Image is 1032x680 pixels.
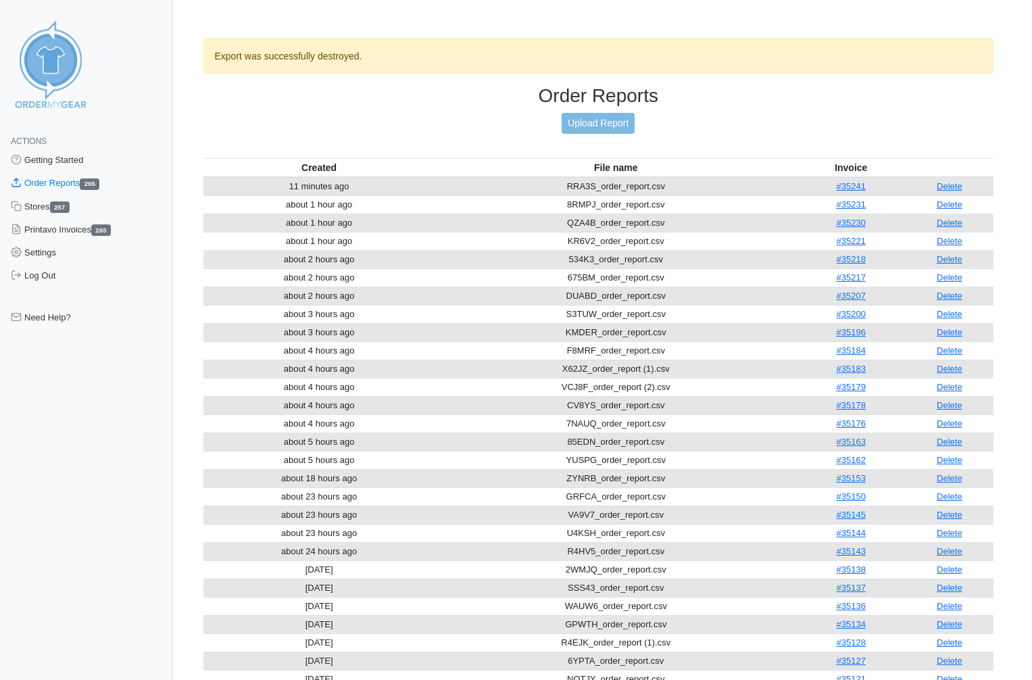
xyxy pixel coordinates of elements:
[937,437,962,447] a: Delete
[937,272,962,283] a: Delete
[837,455,866,465] a: #35162
[203,451,435,469] td: about 5 hours ago
[837,291,866,301] a: #35207
[937,418,962,429] a: Delete
[203,214,435,232] td: about 1 hour ago
[937,473,962,483] a: Delete
[203,414,435,433] td: about 4 hours ago
[937,327,962,337] a: Delete
[435,542,797,560] td: R4HV5_order_report.csv
[203,433,435,451] td: about 5 hours ago
[435,158,797,177] th: File name
[435,341,797,360] td: F8MRF_order_report.csv
[937,583,962,593] a: Delete
[203,268,435,287] td: about 2 hours ago
[203,378,435,396] td: about 4 hours ago
[837,656,866,666] a: #35127
[203,341,435,360] td: about 4 hours ago
[203,597,435,615] td: [DATE]
[203,323,435,341] td: about 3 hours ago
[203,487,435,506] td: about 23 hours ago
[435,360,797,378] td: X62JZ_order_report (1).csv
[937,364,962,374] a: Delete
[937,218,962,228] a: Delete
[203,652,435,670] td: [DATE]
[937,291,962,301] a: Delete
[837,528,866,538] a: #35144
[435,560,797,579] td: 2WMJQ_order_report.csv
[203,396,435,414] td: about 4 hours ago
[837,437,866,447] a: #35163
[203,195,435,214] td: about 1 hour ago
[837,364,866,374] a: #35183
[562,113,635,134] a: Upload Report
[203,615,435,633] td: [DATE]
[203,579,435,597] td: [DATE]
[837,564,866,575] a: #35138
[435,524,797,542] td: U4KSH_order_report.csv
[435,579,797,597] td: SSS43_order_report.csv
[937,491,962,502] a: Delete
[203,177,435,196] td: 11 minutes ago
[203,232,435,250] td: about 1 hour ago
[837,254,866,264] a: #35218
[91,224,111,236] span: 265
[797,158,906,177] th: Invoice
[837,236,866,246] a: #35221
[937,400,962,410] a: Delete
[837,345,866,356] a: #35184
[435,615,797,633] td: GPWTH_order_report.csv
[837,218,866,228] a: #35230
[203,158,435,177] th: Created
[203,250,435,268] td: about 2 hours ago
[435,287,797,305] td: DUABD_order_report.csv
[203,542,435,560] td: about 24 hours ago
[435,487,797,506] td: GRFCA_order_report.csv
[937,637,962,648] a: Delete
[837,491,866,502] a: #35150
[435,396,797,414] td: CV8YS_order_report.csv
[435,469,797,487] td: ZYNRB_order_report.csv
[837,418,866,429] a: #35176
[937,528,962,538] a: Delete
[11,137,47,146] span: Actions
[203,305,435,323] td: about 3 hours ago
[435,177,797,196] td: RRA3S_order_report.csv
[937,382,962,392] a: Delete
[203,469,435,487] td: about 18 hours ago
[937,254,962,264] a: Delete
[435,323,797,341] td: KMDER_order_report.csv
[937,181,962,191] a: Delete
[203,524,435,542] td: about 23 hours ago
[435,268,797,287] td: 675BM_order_report.csv
[837,510,866,520] a: #35145
[203,287,435,305] td: about 2 hours ago
[937,601,962,611] a: Delete
[937,455,962,465] a: Delete
[837,473,866,483] a: #35153
[50,201,70,213] span: 257
[203,84,994,107] h3: Order Reports
[937,199,962,210] a: Delete
[837,583,866,593] a: #35137
[937,656,962,666] a: Delete
[435,250,797,268] td: 534K3_order_report.csv
[837,309,866,319] a: #35200
[937,510,962,520] a: Delete
[937,309,962,319] a: Delete
[837,546,866,556] a: #35143
[837,619,866,629] a: #35134
[837,382,866,392] a: #35179
[435,195,797,214] td: 8RMPJ_order_report.csv
[435,652,797,670] td: 6YPTA_order_report.csv
[80,178,99,190] span: 265
[837,272,866,283] a: #35217
[837,400,866,410] a: #35178
[435,378,797,396] td: VCJ8F_order_report (2).csv
[435,433,797,451] td: 85EDN_order_report.csv
[435,232,797,250] td: KR6V2_order_report.csv
[837,181,866,191] a: #35241
[837,199,866,210] a: #35231
[937,236,962,246] a: Delete
[837,637,866,648] a: #35128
